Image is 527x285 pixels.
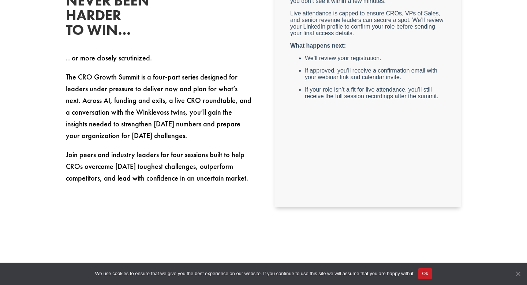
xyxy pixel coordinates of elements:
[66,72,251,140] span: The CRO Growth Summit is a four-part series designed for leaders under pressure to deliver now an...
[514,270,522,277] span: No
[66,150,248,183] span: Join peers and industry leaders for four sessions built to help CROs overcome [DATE] toughest cha...
[418,268,432,279] button: Ok
[66,53,152,63] span: .. or more closely scrutinized.
[95,270,415,277] span: We use cookies to ensure that we give you the best experience on our website. If you continue to ...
